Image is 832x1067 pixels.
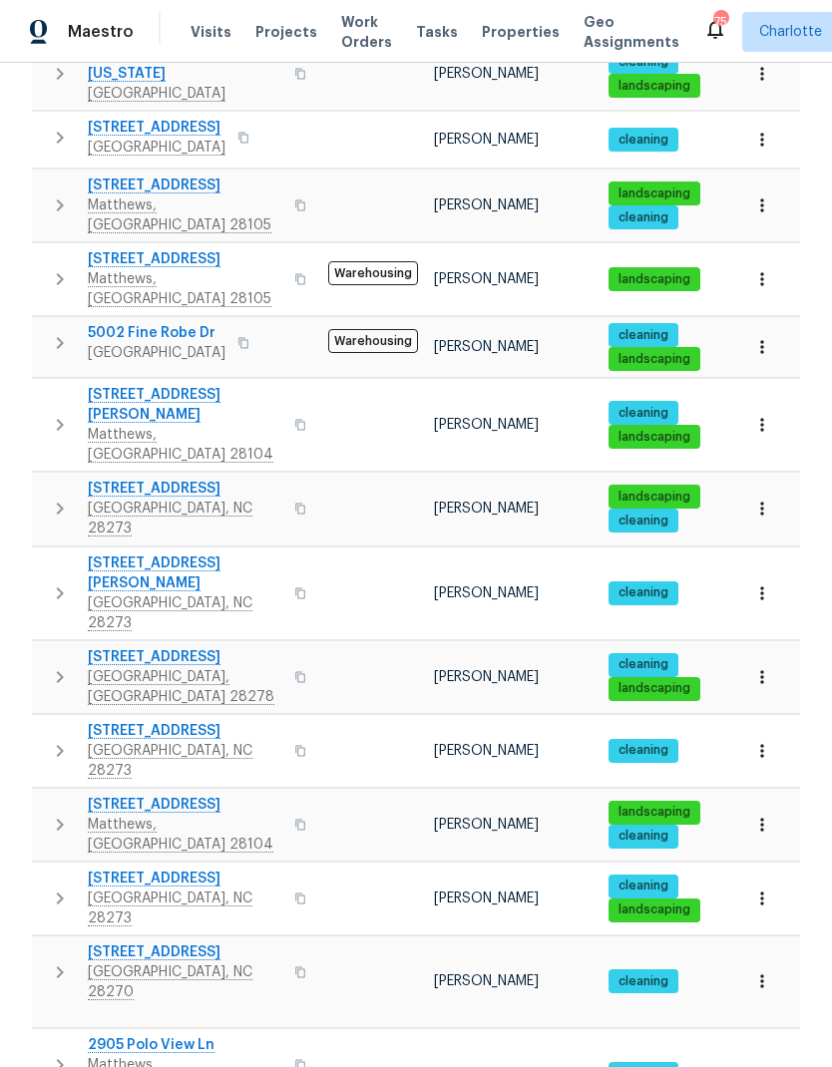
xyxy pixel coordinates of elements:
[611,405,676,422] span: cleaning
[611,973,676,990] span: cleaning
[611,901,698,918] span: landscaping
[255,22,317,42] span: Projects
[611,513,676,530] span: cleaning
[434,891,539,905] span: [PERSON_NAME]
[611,185,698,202] span: landscaping
[191,22,231,42] span: Visits
[611,327,676,344] span: cleaning
[611,878,676,894] span: cleaning
[611,584,676,601] span: cleaning
[328,261,418,285] span: Warehousing
[611,828,676,845] span: cleaning
[611,351,698,368] span: landscaping
[68,22,134,42] span: Maestro
[611,742,676,759] span: cleaning
[341,12,392,52] span: Work Orders
[482,22,560,42] span: Properties
[434,502,539,516] span: [PERSON_NAME]
[434,67,539,81] span: [PERSON_NAME]
[416,25,458,39] span: Tasks
[434,198,539,212] span: [PERSON_NAME]
[611,656,676,673] span: cleaning
[434,418,539,432] span: [PERSON_NAME]
[328,329,418,353] span: Warehousing
[611,489,698,506] span: landscaping
[434,340,539,354] span: [PERSON_NAME]
[584,12,679,52] span: Geo Assignments
[434,133,539,147] span: [PERSON_NAME]
[611,54,676,71] span: cleaning
[611,680,698,697] span: landscaping
[611,271,698,288] span: landscaping
[611,429,698,446] span: landscaping
[713,12,727,32] div: 75
[88,323,225,343] span: 5002 Fine Robe Dr
[434,586,539,600] span: [PERSON_NAME]
[434,818,539,832] span: [PERSON_NAME]
[611,132,676,149] span: cleaning
[434,272,539,286] span: [PERSON_NAME]
[759,22,822,42] span: Charlotte
[611,804,698,821] span: landscaping
[611,209,676,226] span: cleaning
[611,78,698,95] span: landscaping
[434,744,539,758] span: [PERSON_NAME]
[434,670,539,684] span: [PERSON_NAME]
[88,343,225,363] span: [GEOGRAPHIC_DATA]
[434,974,539,988] span: [PERSON_NAME]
